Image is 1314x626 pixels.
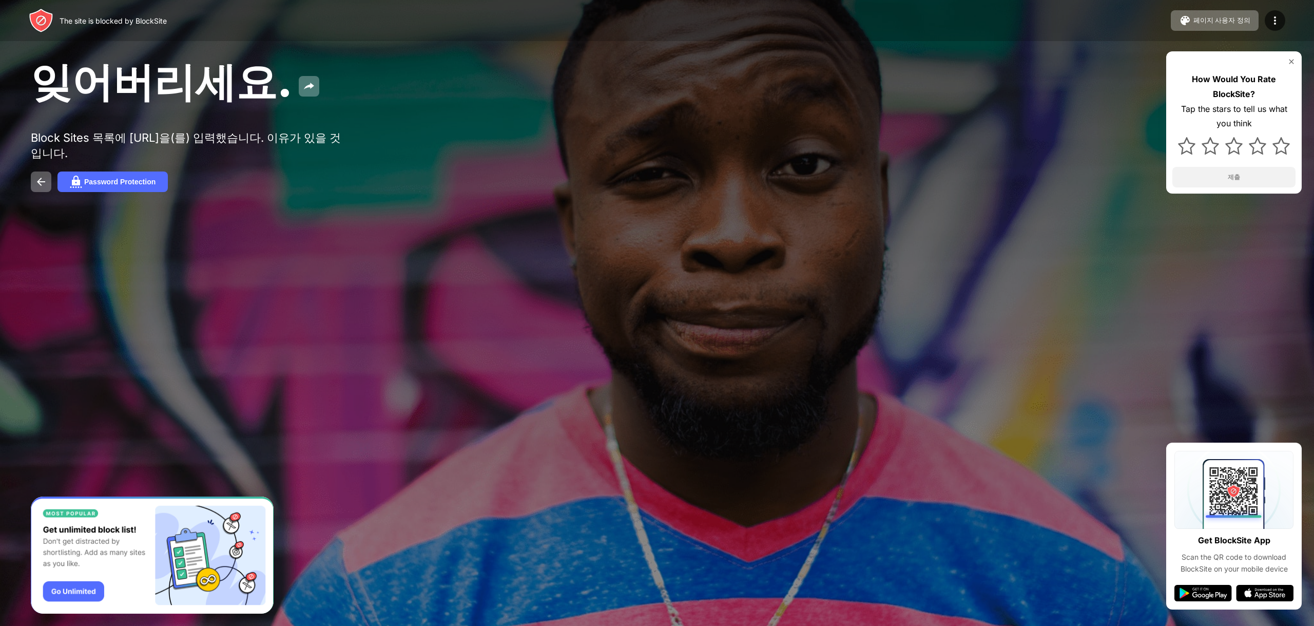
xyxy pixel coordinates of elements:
[31,497,274,614] iframe: Banner
[303,80,315,92] img: share.svg
[1171,10,1259,31] button: 페이지 사용자 정의
[1174,552,1293,575] div: Scan the QR code to download BlockSite on your mobile device
[1198,533,1270,548] div: Get BlockSite App
[84,178,156,186] div: Password Protection
[1225,137,1243,155] img: star.svg
[31,130,348,161] div: Block Sites 목록에 [URL]을(를) 입력했습니다. 이유가 있을 것입니다.
[35,176,47,188] img: back.svg
[1172,102,1296,131] div: Tap the stars to tell us what you think
[29,8,53,33] img: header-logo.svg
[1269,14,1281,27] img: menu-icon.svg
[1249,137,1266,155] img: star.svg
[1179,14,1191,27] img: pallet.svg
[1174,585,1232,601] img: google-play.svg
[60,16,167,25] div: The site is blocked by BlockSite
[1172,167,1296,187] button: 제출
[31,56,293,106] span: 잊어버리세요.
[57,172,168,192] button: Password Protection
[70,176,82,188] img: password.svg
[1178,137,1195,155] img: star.svg
[1172,72,1296,102] div: How Would You Rate BlockSite?
[1272,137,1290,155] img: star.svg
[1174,451,1293,529] img: qrcode.svg
[1236,585,1293,601] img: app-store.svg
[1202,137,1219,155] img: star.svg
[1287,58,1296,66] img: rate-us-close.svg
[1193,16,1250,25] div: 페이지 사용자 정의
